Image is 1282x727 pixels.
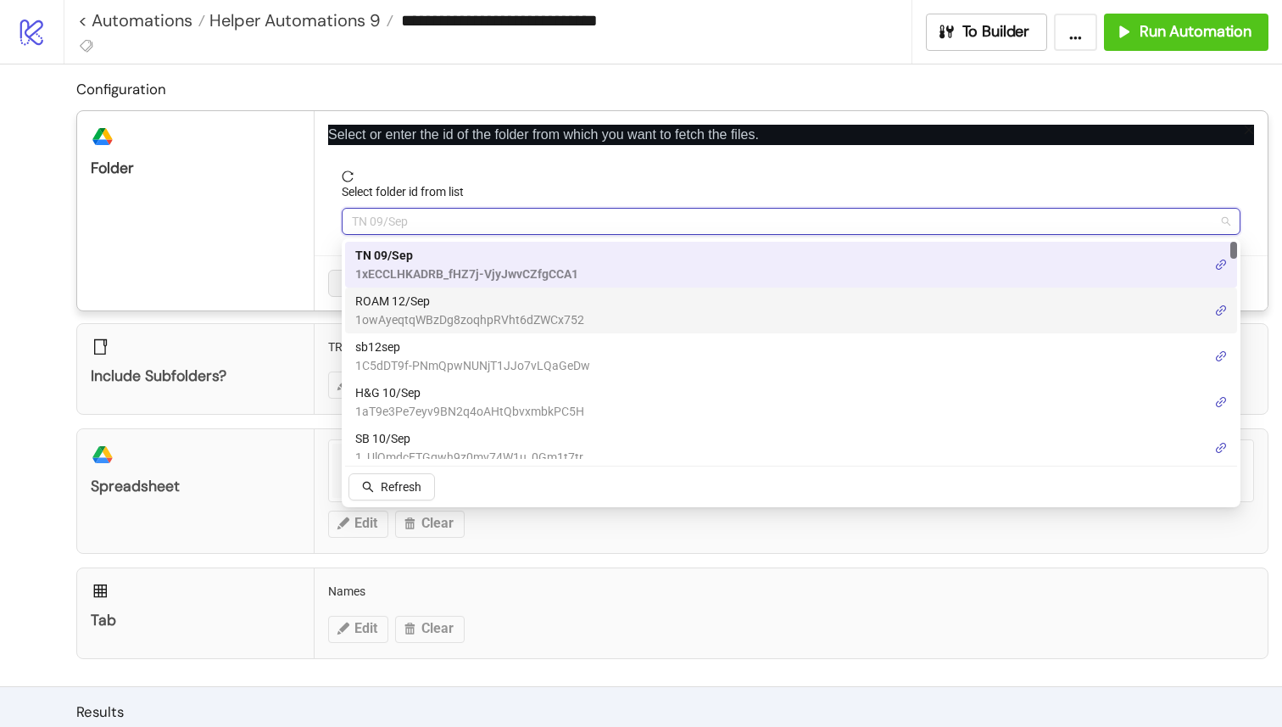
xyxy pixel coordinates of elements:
button: ... [1054,14,1097,51]
a: link [1215,301,1227,320]
a: link [1215,255,1227,274]
a: link [1215,439,1227,457]
span: link [1215,350,1227,362]
span: Helper Automations 9 [205,9,381,31]
span: 1_UlQmdcETGqwh9z0mv74W1u_0Gm1t7tr [355,448,583,467]
span: 1aT9e3Pe7eyv9BN2q4oAHtQbvxmbkPC5H [355,402,584,421]
span: link [1215,442,1227,454]
h2: Configuration [76,78,1268,100]
span: Refresh [381,480,421,494]
span: link [1215,259,1227,271]
label: Select folder id from list [342,182,475,201]
span: Run Automation [1140,22,1251,42]
span: 1xECCLHKADRB_fHZ7j-VjyJwvCZfgCCA1 [355,265,578,283]
span: sb12sep [355,338,590,356]
span: search [362,481,374,493]
h2: Results [76,701,1268,723]
span: TN 09/Sep [352,209,1230,234]
button: To Builder [926,14,1048,51]
p: Select or enter the id of the folder from which you want to fetch the files. [328,125,1254,145]
span: 1C5dDT9f-PNmQpwNUNjT1JJo7vLQaGeDw [355,356,590,375]
span: close [1243,124,1255,136]
button: Cancel [328,270,391,297]
button: Refresh [348,473,435,501]
div: TN 09/Sep [345,242,1237,288]
span: To Builder [962,22,1030,42]
span: reload [342,171,1240,182]
span: ROAM 12/Sep [355,292,584,310]
div: ROAM 12/Sep [345,288,1237,333]
a: < Automations [78,12,205,29]
div: Folder [91,159,300,178]
span: H&G 10/Sep [355,383,584,402]
span: SB 10/Sep [355,429,583,448]
button: Run Automation [1104,14,1268,51]
a: link [1215,393,1227,411]
a: link [1215,347,1227,366]
span: TN 09/Sep [355,246,578,265]
div: SB 10/Sep [345,425,1237,471]
div: sb12sep [345,333,1237,379]
a: Helper Automations 9 [205,12,393,29]
span: 1owAyeqtqWBzDg8zoqhpRVht6dZWCx752 [355,310,584,329]
span: link [1215,396,1227,408]
div: H&G 10/Sep [345,379,1237,425]
span: link [1215,305,1227,316]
